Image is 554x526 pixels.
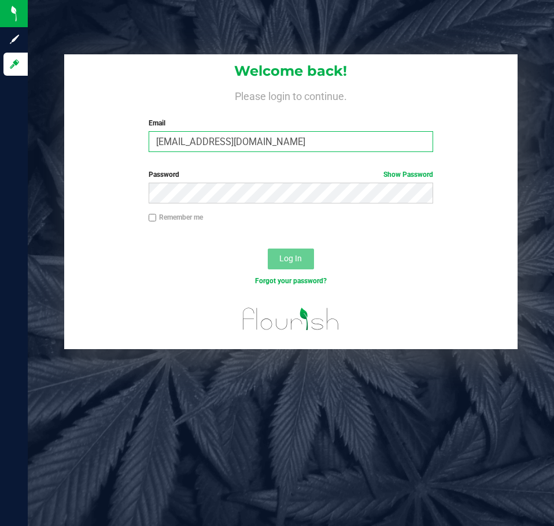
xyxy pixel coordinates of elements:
img: flourish_logo.svg [234,298,348,340]
inline-svg: Log in [9,58,20,70]
label: Email [149,118,433,128]
h1: Welcome back! [64,64,517,79]
span: Log In [279,254,302,263]
label: Remember me [149,212,203,223]
input: Remember me [149,214,157,222]
button: Log In [268,249,314,269]
span: Password [149,171,179,179]
a: Show Password [383,171,433,179]
a: Forgot your password? [255,277,327,285]
h4: Please login to continue. [64,88,517,102]
inline-svg: Sign up [9,34,20,45]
